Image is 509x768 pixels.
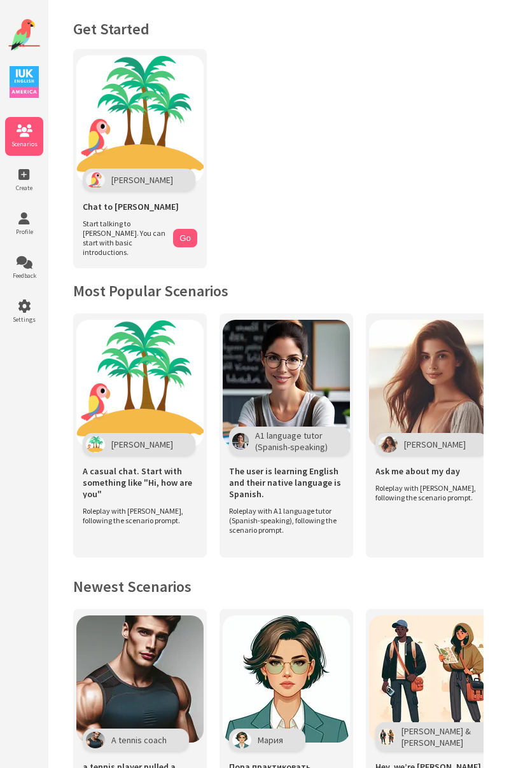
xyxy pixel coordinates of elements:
span: [PERSON_NAME] & [PERSON_NAME] [401,725,474,748]
img: Scenario Image [369,320,496,447]
span: Create [5,184,43,192]
span: [PERSON_NAME] [111,174,173,186]
img: Character [379,436,398,453]
img: Scenario Image [76,320,204,447]
img: Scenario Image [223,320,350,447]
span: [PERSON_NAME] [404,439,466,450]
img: Scenario Image [76,615,204,743]
span: Chat to [PERSON_NAME] [83,201,179,212]
h2: Most Popular Scenarios [73,281,484,301]
h2: Newest Scenarios [73,577,484,596]
span: Feedback [5,271,43,280]
span: Scenarios [5,140,43,148]
img: Character [86,732,105,748]
img: Scenario Image [369,615,496,743]
span: Roleplay with [PERSON_NAME], following the scenario prompt. [83,506,191,525]
img: Character [232,732,251,748]
span: A1 language tutor (Spanish-speaking) [255,430,328,453]
img: Character [232,433,249,449]
span: Мария [258,734,283,746]
span: Roleplay with A1 language tutor (Spanish-speaking), following the scenario prompt. [229,506,337,535]
span: A casual chat. Start with something like "Hi, how are you" [83,465,197,500]
img: Polly [86,172,105,188]
img: Chat with Polly [76,55,204,182]
span: Start talking to [PERSON_NAME]. You can start with basic introductions. [83,219,167,257]
img: Character [379,729,395,745]
h1: Get Started [73,19,484,39]
span: Ask me about my day [375,465,460,477]
img: Website Logo [8,19,40,51]
span: The user is learning English and their native language is Spanish. [229,465,344,500]
button: Go [173,229,197,247]
img: IUK Logo [10,66,39,98]
span: Settings [5,315,43,324]
img: Scenario Image [223,615,350,743]
span: Profile [5,228,43,236]
img: Character [86,436,105,453]
span: [PERSON_NAME] [111,439,173,450]
span: A tennis coach [111,734,167,746]
span: Roleplay with [PERSON_NAME], following the scenario prompt. [375,483,484,502]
